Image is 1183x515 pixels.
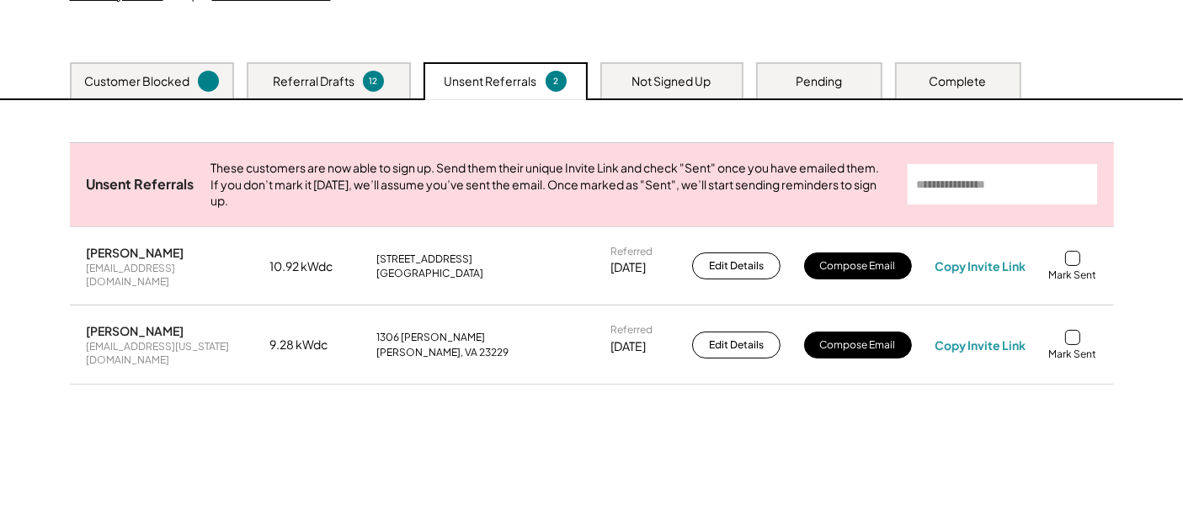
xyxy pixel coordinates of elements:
[632,73,711,90] div: Not Signed Up
[1048,268,1096,282] div: Mark Sent
[804,252,912,279] button: Compose Email
[804,332,912,358] button: Compose Email
[87,262,247,288] div: [EMAIL_ADDRESS][DOMAIN_NAME]
[365,75,381,88] div: 12
[610,245,653,258] div: Referred
[376,267,483,280] div: [GEOGRAPHIC_DATA]
[610,323,653,337] div: Referred
[87,323,184,338] div: [PERSON_NAME]
[930,73,987,90] div: Complete
[692,332,781,358] button: Edit Details
[87,245,184,260] div: [PERSON_NAME]
[84,73,189,90] div: Customer Blocked
[269,337,354,353] div: 9.28 kWdc
[610,338,646,355] div: [DATE]
[269,258,354,275] div: 10.92 kWdc
[211,160,891,210] div: These customers are now able to sign up. Send them their unique Invite Link and check "Sent" once...
[935,337,1026,353] div: Copy Invite Link
[376,331,485,344] div: 1306 [PERSON_NAME]
[935,258,1026,273] div: Copy Invite Link
[692,252,781,279] button: Edit Details
[376,252,472,266] div: [STREET_ADDRESS]
[445,73,537,90] div: Unsent Referrals
[796,73,842,90] div: Pending
[376,346,509,359] div: [PERSON_NAME], VA 23229
[273,73,354,90] div: Referral Drafts
[1048,348,1096,361] div: Mark Sent
[87,176,195,194] div: Unsent Referrals
[610,259,646,276] div: [DATE]
[87,340,247,366] div: [EMAIL_ADDRESS][US_STATE][DOMAIN_NAME]
[548,75,564,88] div: 2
